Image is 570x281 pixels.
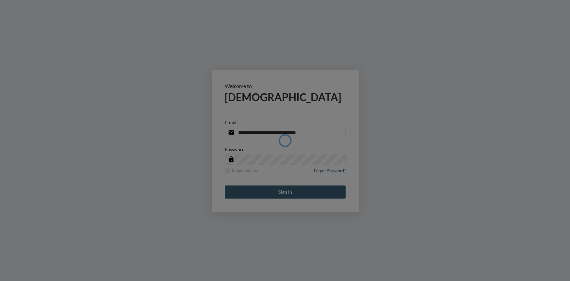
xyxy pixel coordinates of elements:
[225,147,245,152] p: Password
[225,185,346,199] button: Sign in
[225,120,238,125] p: E-mail
[314,168,346,177] a: Forgot Password?
[225,168,258,173] label: Remember me
[225,83,346,89] p: Welcome to
[225,91,346,103] h2: [DEMOGRAPHIC_DATA]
